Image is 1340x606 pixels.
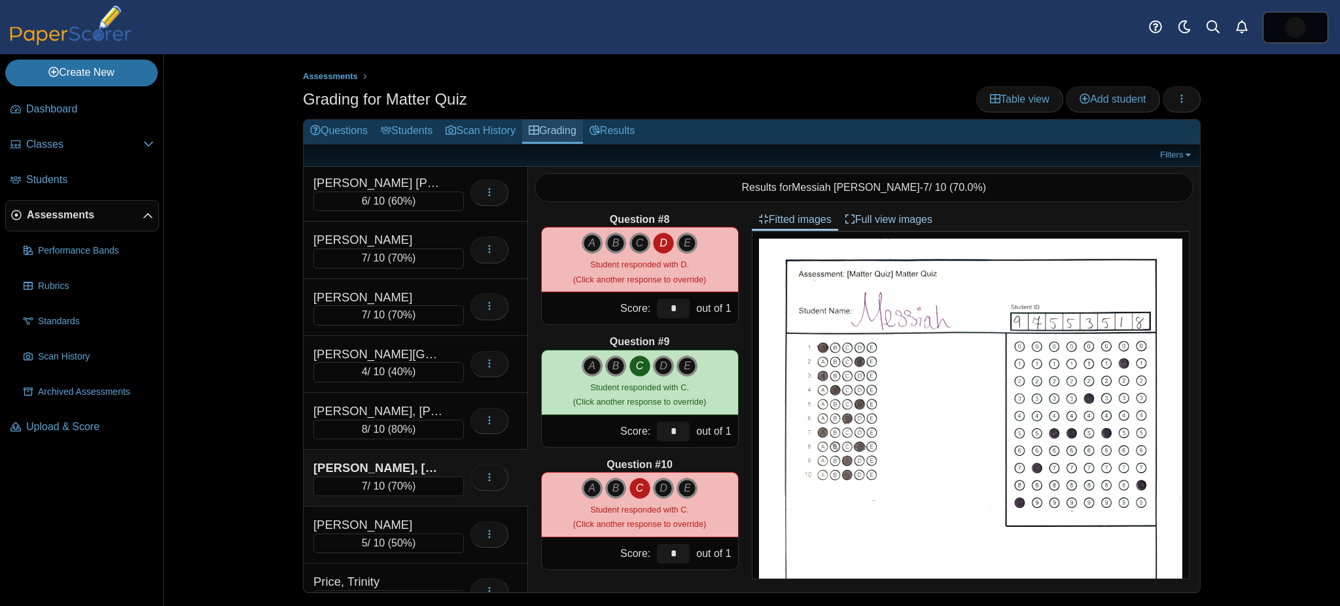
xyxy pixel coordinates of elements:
[792,182,920,193] span: Messiah [PERSON_NAME]
[953,182,982,193] span: 70.0%
[362,537,368,548] span: 5
[693,537,737,569] div: out of 1
[18,235,159,267] a: Performance Bands
[590,505,689,514] span: Student responded with C.
[542,292,654,324] div: Score:
[362,480,368,492] span: 7
[362,195,368,207] span: 6
[313,420,464,439] div: / 10 ( )
[582,233,603,254] i: A
[313,460,444,477] div: [PERSON_NAME], [DEMOGRAPHIC_DATA]
[1285,17,1306,38] span: Jasmine McNair
[391,252,412,263] span: 70%
[1080,93,1146,105] span: Add student
[391,309,412,320] span: 70%
[313,477,464,496] div: / 10 ( )
[5,412,159,443] a: Upload & Score
[693,415,737,447] div: out of 1
[542,537,654,569] div: Score:
[677,478,697,499] i: E
[535,173,1194,202] div: Results for - / 10 ( )
[590,382,689,392] span: Student responded with C.
[374,120,439,144] a: Students
[313,533,464,553] div: / 10 ( )
[605,233,626,254] i: B
[1263,12,1328,43] a: ps.74CSeXsONR1xs8MJ
[38,244,154,258] span: Performance Bands
[391,424,412,435] span: 80%
[26,420,154,434] span: Upload & Score
[313,346,444,363] div: [PERSON_NAME][GEOGRAPHIC_DATA]
[313,573,444,590] div: Price, Trinity
[582,356,603,377] i: A
[26,137,143,152] span: Classes
[38,350,154,363] span: Scan History
[629,478,650,499] i: C
[583,120,641,144] a: Results
[838,209,939,231] a: Full view images
[313,289,444,306] div: [PERSON_NAME]
[653,478,674,499] i: D
[313,231,444,248] div: [PERSON_NAME]
[391,366,412,377] span: 40%
[653,233,674,254] i: D
[990,93,1049,105] span: Table view
[5,200,159,231] a: Assessments
[304,120,374,144] a: Questions
[573,260,706,284] small: (Click another response to override)
[303,88,467,110] h1: Grading for Matter Quiz
[18,271,159,302] a: Rubrics
[27,208,143,222] span: Assessments
[582,478,603,499] i: A
[5,59,158,86] a: Create New
[923,182,929,193] span: 7
[693,292,737,324] div: out of 1
[26,173,154,187] span: Students
[653,356,674,377] i: D
[303,71,358,81] span: Assessments
[391,480,412,492] span: 70%
[5,165,159,196] a: Students
[313,248,464,268] div: / 10 ( )
[1285,17,1306,38] img: ps.74CSeXsONR1xs8MJ
[5,94,159,126] a: Dashboard
[38,315,154,328] span: Standards
[391,195,412,207] span: 60%
[610,212,670,227] b: Question #8
[313,362,464,382] div: / 10 ( )
[5,36,136,47] a: PaperScorer
[313,516,444,533] div: [PERSON_NAME]
[38,386,154,399] span: Archived Assessments
[752,209,838,231] a: Fitted images
[439,120,522,144] a: Scan History
[1227,13,1256,42] a: Alerts
[573,382,706,407] small: (Click another response to override)
[313,403,444,420] div: [PERSON_NAME], [PERSON_NAME]
[605,478,626,499] i: B
[542,415,654,447] div: Score:
[18,377,159,408] a: Archived Assessments
[522,120,583,144] a: Grading
[313,192,464,211] div: / 10 ( )
[362,252,368,263] span: 7
[362,309,368,320] span: 7
[18,341,159,373] a: Scan History
[38,280,154,293] span: Rubrics
[1066,86,1159,112] a: Add student
[605,356,626,377] i: B
[607,458,672,472] b: Question #10
[18,306,159,337] a: Standards
[1157,148,1197,161] a: Filters
[5,5,136,45] img: PaperScorer
[26,102,154,116] span: Dashboard
[300,69,361,85] a: Assessments
[976,86,1063,112] a: Table view
[313,175,444,192] div: [PERSON_NAME] [PERSON_NAME]
[313,305,464,325] div: / 10 ( )
[677,356,697,377] i: E
[362,424,368,435] span: 8
[573,505,706,529] small: (Click another response to override)
[629,356,650,377] i: C
[629,233,650,254] i: C
[391,537,412,548] span: 50%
